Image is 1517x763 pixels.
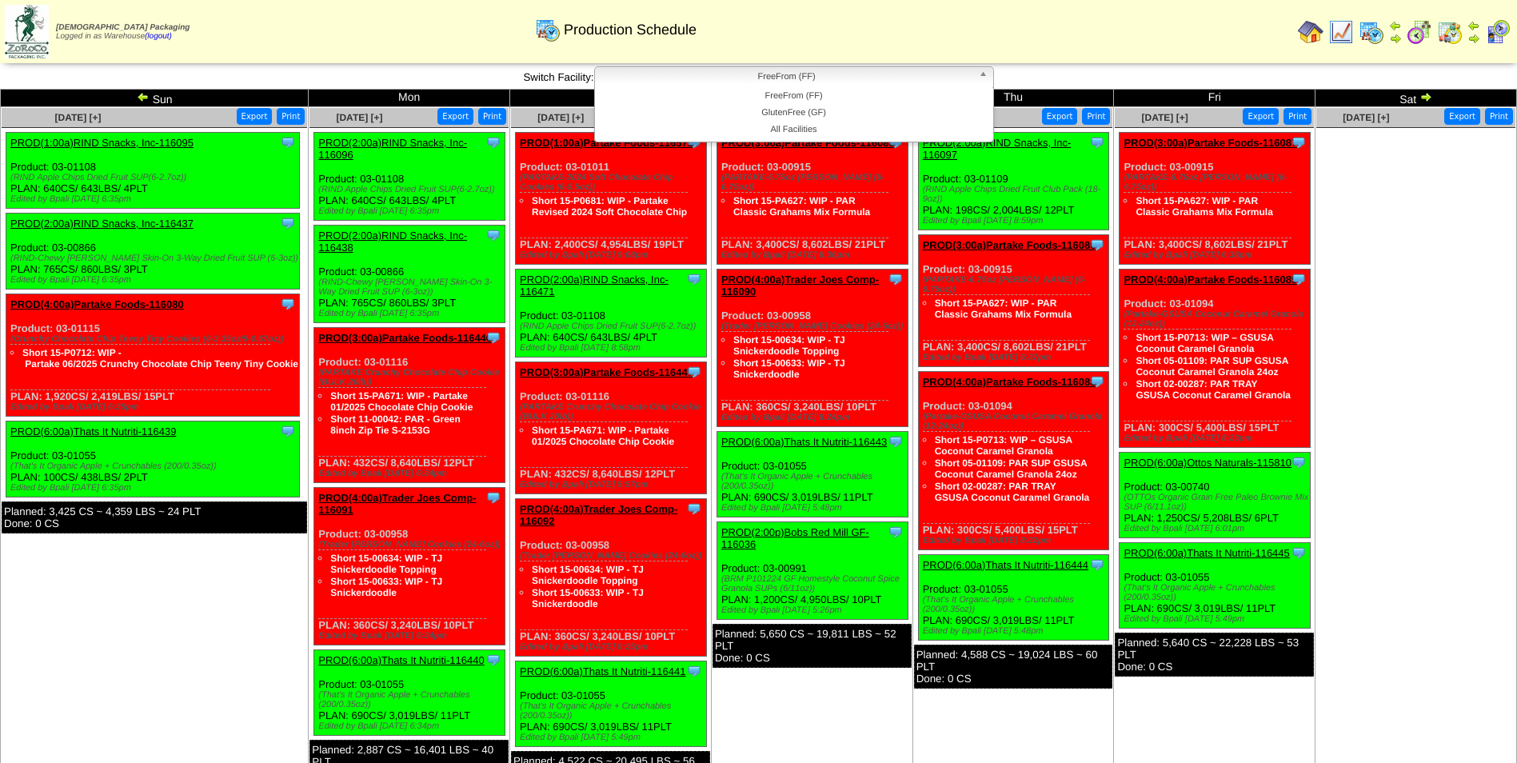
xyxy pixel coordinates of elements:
div: Edited by Bpali [DATE] 6:35pm [318,206,505,216]
div: Edited by Bpali [DATE] 6:38pm [1124,250,1310,260]
img: Tooltip [686,271,702,287]
button: Export [1042,108,1078,125]
a: Short 15-PA671: WIP - Partake 01/2025 Chocolate Chip Cookie [532,425,674,447]
img: arrowleft.gif [1389,19,1402,32]
div: Product: 03-01094 PLAN: 300CS / 5,400LBS / 15PLT [1120,270,1311,448]
div: Edited by Bpali [DATE] 5:57pm [520,480,706,489]
img: home.gif [1298,19,1323,45]
a: PROD(4:00a)Trader Joes Comp-116092 [520,503,677,527]
div: (PARTAKE-6.75oz [PERSON_NAME] (6-6.75oz)) [1124,173,1310,192]
a: Short 15-PA627: WIP - PAR Classic Grahams Mix Formula [733,195,870,218]
div: Edited by Bpali [DATE] 8:25pm [520,642,706,652]
a: PROD(6:00a)Thats It Nutriti-116439 [10,425,176,437]
button: Print [1082,108,1110,125]
div: Edited by Bpali [DATE] 5:48pm [721,503,908,513]
a: PROD(4:00a)Partake Foods-116088 [923,376,1096,388]
a: Short 15-PA627: WIP - PAR Classic Grahams Mix Formula [935,298,1072,320]
div: (That's It Organic Apple + Crunchables (200/0.35oz)) [10,461,299,471]
div: Product: 03-01116 PLAN: 432CS / 8,640LBS / 12PLT [516,362,707,494]
div: Product: 03-01055 PLAN: 690CS / 3,019LBS / 11PLT [717,432,908,517]
a: Short 15-00633: WIP - TJ Snickerdoodle [733,358,845,380]
span: [DATE] [+] [336,112,382,123]
img: Tooltip [686,364,702,380]
button: Print [1485,108,1513,125]
div: (RIND Apple Chips Dried Fruit SUP(6-2.7oz)) [520,322,706,331]
img: Tooltip [1089,557,1105,573]
img: Tooltip [1291,454,1307,470]
div: (Trader [PERSON_NAME] Cookies (24-6oz)) [721,322,908,331]
div: (RIND Apple Chips Dried Fruit SUP(6-2.7oz)) [10,173,299,182]
span: Production Schedule [564,22,697,38]
a: PROD(6:00a)Thats It Nutriti-116444 [923,559,1088,571]
a: Short 15-PA671: WIP - Partake 01/2025 Chocolate Chip Cookie [330,390,473,413]
div: Product: 03-00958 PLAN: 360CS / 3,240LBS / 10PLT [516,499,707,657]
button: Export [237,108,273,125]
button: Print [277,108,305,125]
div: Product: 03-01115 PLAN: 1,920CS / 2,419LBS / 15PLT [6,294,300,417]
a: PROD(2:00a)RIND Snacks, Inc-116471 [520,274,669,298]
img: Tooltip [888,524,904,540]
div: Edited by Bpali [DATE] 5:26pm [721,605,908,615]
button: Export [437,108,473,125]
a: [DATE] [+] [1142,112,1188,123]
img: line_graph.gif [1328,19,1354,45]
a: PROD(6:00a)Thats It Nutriti-116440 [318,654,484,666]
img: arrowright.gif [1419,90,1432,103]
div: (Partake-GSUSA Coconut Caramel Granola (12-24oz)) [923,412,1109,431]
div: Product: 03-01055 PLAN: 690CS / 3,019LBS / 11PLT [314,650,505,736]
a: Short 15-00633: WIP - TJ Snickerdoodle [330,576,442,598]
img: arrowright.gif [1389,32,1402,45]
a: PROD(2:00p)Bobs Red Mill GF-116036 [721,526,869,550]
img: Tooltip [1089,134,1105,150]
a: PROD(3:00a)Partake Foods-116086 [923,239,1096,251]
a: [DATE] [+] [1343,112,1389,123]
div: Edited by Bpali [DATE] 6:01pm [1124,524,1310,533]
img: Tooltip [485,227,501,243]
a: PROD(3:00a)Partake Foods-116446 [318,332,492,344]
div: Product: 03-01108 PLAN: 640CS / 643LBS / 4PLT [314,133,505,221]
td: Thu [912,90,1114,107]
a: [DATE] [+] [537,112,584,123]
span: [DEMOGRAPHIC_DATA] Packaging [56,23,190,32]
li: GlutenFree (GF) [598,105,990,122]
div: Edited by Bpali [DATE] 6:34pm [318,469,505,478]
div: Edited by Bpali [DATE] 6:34pm [318,631,505,641]
div: (That's It Organic Apple + Crunchables (200/0.35oz)) [318,690,505,709]
div: (OTTOs Organic Grain Free Paleo Brownie Mix SUP (6/11.1oz)) [1124,493,1310,512]
div: Planned: 5,640 CS ~ 22,228 LBS ~ 53 PLT Done: 0 CS [1115,633,1314,677]
div: Product: 03-00991 PLAN: 1,200CS / 4,950LBS / 10PLT [717,522,908,620]
div: Product: 03-00915 PLAN: 3,400CS / 8,602LBS / 21PLT [918,235,1109,367]
div: Product: 03-00740 PLAN: 1,250CS / 5,208LBS / 6PLT [1120,453,1311,538]
img: Tooltip [485,652,501,668]
div: (That's It Organic Apple + Crunchables (200/0.35oz)) [923,595,1109,614]
div: (That's It Organic Apple + Crunchables (200/0.35oz)) [721,472,908,491]
a: PROD(2:00a)RIND Snacks, Inc-116437 [10,218,194,230]
a: (logout) [145,32,172,41]
div: (PARTAKE-6.75oz [PERSON_NAME] (6-6.75oz)) [721,173,908,192]
img: calendarprod.gif [535,17,561,42]
div: Edited by Bpali [DATE] 6:35pm [10,402,299,412]
img: Tooltip [1291,545,1307,561]
a: Short 15-00634: WIP - TJ Snickerdoodle Topping [532,564,644,586]
div: (PARTAKE-6.75oz [PERSON_NAME] (6-6.75oz)) [923,275,1109,294]
div: Edited by Bpali [DATE] 8:58pm [520,343,706,353]
div: (Trader [PERSON_NAME] Cookies (24-6oz)) [520,551,706,561]
button: Export [1243,108,1279,125]
div: Edited by Bpali [DATE] 6:35pm [10,483,299,493]
a: Short 05-01109: PAR SUP GSUSA Coconut Caramel Granola 24oz [935,457,1088,480]
div: Edited by Bpali [DATE] 5:48pm [923,626,1109,636]
a: Short 15-00634: WIP - TJ Snickerdoodle Topping [733,334,845,357]
a: Short 15-00634: WIP - TJ Snickerdoodle Topping [330,553,442,575]
a: Short 05-01109: PAR SUP GSUSA Coconut Caramel Granola 24oz [1136,355,1288,378]
a: PROD(6:00a)Thats It Nutriti-116445 [1124,547,1289,559]
td: Mon [309,90,510,107]
a: PROD(3:00a)Partake Foods-116085 [721,137,895,149]
a: PROD(4:00a)Trader Joes Comp-116091 [318,492,476,516]
div: Product: 03-01011 PLAN: 2,400CS / 4,954LBS / 19PLT [516,133,707,265]
div: Edited by Bpali [DATE] 5:49pm [520,733,706,742]
div: Product: 03-00915 PLAN: 3,400CS / 8,602LBS / 21PLT [1120,133,1311,265]
td: Fri [1114,90,1315,107]
a: Short 11-00042: PAR - Green 8inch Zip Tie S-2153G [330,413,461,436]
div: Edited by Bpali [DATE] 9:08pm [520,250,706,260]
